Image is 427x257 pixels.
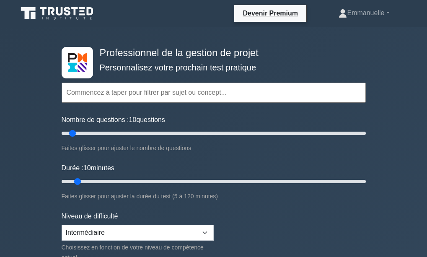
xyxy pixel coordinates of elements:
[100,47,259,58] font: Professionnel de la gestion de projet
[238,8,303,18] a: Devenir Premium
[62,116,129,123] font: Nombre de questions :
[62,83,366,103] input: Commencez à taper pour filtrer par sujet ou concept...
[83,164,91,171] font: 10
[91,164,114,171] font: minutes
[62,193,218,200] font: Faites glisser pour ajuster la durée du test (5 à 120 minutes)
[62,164,83,171] font: Durée :
[347,9,384,16] font: Emmanuelle
[129,116,136,123] font: 10
[136,116,165,123] font: questions
[243,10,298,17] font: Devenir Premium
[318,5,409,21] a: Emmanuelle
[62,145,192,151] font: Faites glisser pour ajuster le nombre de questions
[62,213,118,220] font: Niveau de difficulté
